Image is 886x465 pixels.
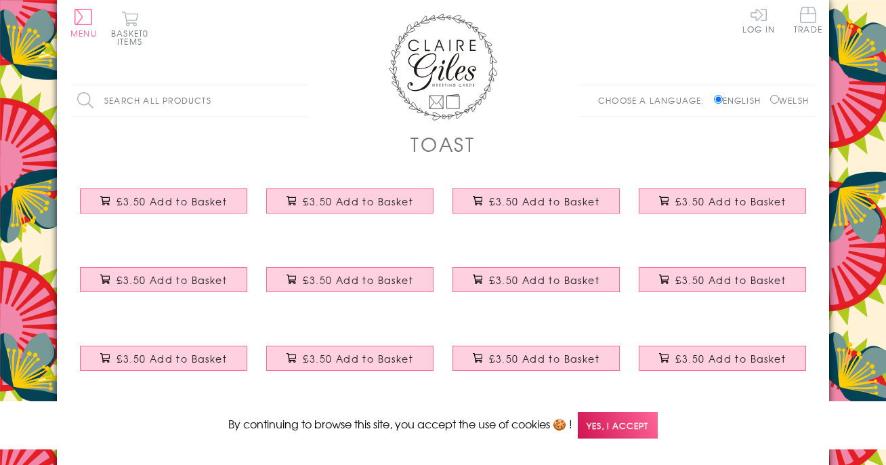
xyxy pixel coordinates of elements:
button: £3.50 Add to Basket [639,188,807,214]
span: Menu [70,27,97,39]
h1: Toast [410,130,476,158]
span: £3.50 Add to Basket [675,273,786,287]
label: Welsh [770,94,809,106]
a: Bat Mitzvah Card, pink hearts, embellished with a pretty fabric butterfly £3.50 Add to Basket [629,336,816,394]
input: Search [294,85,308,116]
a: Log In [742,7,775,33]
button: Menu [70,9,97,37]
a: Trade [794,7,822,36]
span: £3.50 Add to Basket [675,195,786,208]
span: £3.50 Add to Basket [675,352,786,365]
span: £3.50 Add to Basket [489,352,599,365]
span: £3.50 Add to Basket [303,273,413,287]
a: Bat Mitzvah Card, Pink Star, maxel tov, embellished with a fabric butterfly £3.50 Add to Basket [443,257,629,315]
button: £3.50 Add to Basket [80,188,248,214]
span: £3.50 Add to Basket [117,273,227,287]
a: Confirmation Congratulations Card, Blue Dove, Embellished with a padded star £3.50 Add to Basket [629,257,816,315]
label: English [714,94,767,106]
span: £3.50 Add to Basket [117,195,227,208]
button: £3.50 Add to Basket [452,188,620,214]
span: £3.50 Add to Basket [489,273,599,287]
input: Welsh [770,95,779,104]
a: Birthday Card, Cakes, Happy Birthday, embellished with a pretty fabric butterfly £3.50 Add to Basket [443,178,629,237]
button: £3.50 Add to Basket [452,346,620,371]
button: £3.50 Add to Basket [80,267,248,292]
span: £3.50 Add to Basket [303,352,413,365]
p: Choose a language: [598,94,711,106]
input: English [714,95,723,104]
button: £3.50 Add to Basket [452,267,620,292]
a: Birthday Card, Pink Flower, Gorgeous, embellished with a pretty fabric butterfly £3.50 Add to Basket [70,178,257,237]
button: Basket0 items [111,11,148,45]
button: £3.50 Add to Basket [80,346,248,371]
input: Search all products [70,85,308,116]
a: Religious Occassions Card, Blue Stars, with love on your bar mitzvah £3.50 Add to Basket [443,336,629,394]
a: Confirmation Congratulations Card, Pink Dove, Embellished with a padded star £3.50 Add to Basket [70,336,257,394]
a: Baby Naming Card, Blue Star, Embellished with a shiny padded star £3.50 Add to Basket [257,336,443,394]
a: Baby Naming Card, Pink Stars, Embellished with a shiny padded star £3.50 Add to Basket [70,257,257,315]
button: £3.50 Add to Basket [266,346,434,371]
span: £3.50 Add to Basket [117,352,227,365]
button: £3.50 Add to Basket [266,267,434,292]
button: £3.50 Add to Basket [266,188,434,214]
img: Claire Giles Greetings Cards [389,14,497,121]
a: Religious Occassions Card, Blue Star, Bar Mitzvah maxel tov £3.50 Add to Basket [257,257,443,315]
button: £3.50 Add to Basket [639,267,807,292]
span: £3.50 Add to Basket [489,195,599,208]
a: Birthday Card, Hip Hip Hooray!, embellished with a pretty fabric butterfly £3.50 Add to Basket [629,178,816,237]
span: Yes, I accept [578,412,658,439]
button: £3.50 Add to Basket [639,346,807,371]
span: Trade [794,7,822,33]
span: £3.50 Add to Basket [303,195,413,208]
a: Birthday Card, Pink Flowers, embellished with a pretty fabric butterfly £3.50 Add to Basket [257,178,443,237]
span: 0 items [117,27,148,47]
